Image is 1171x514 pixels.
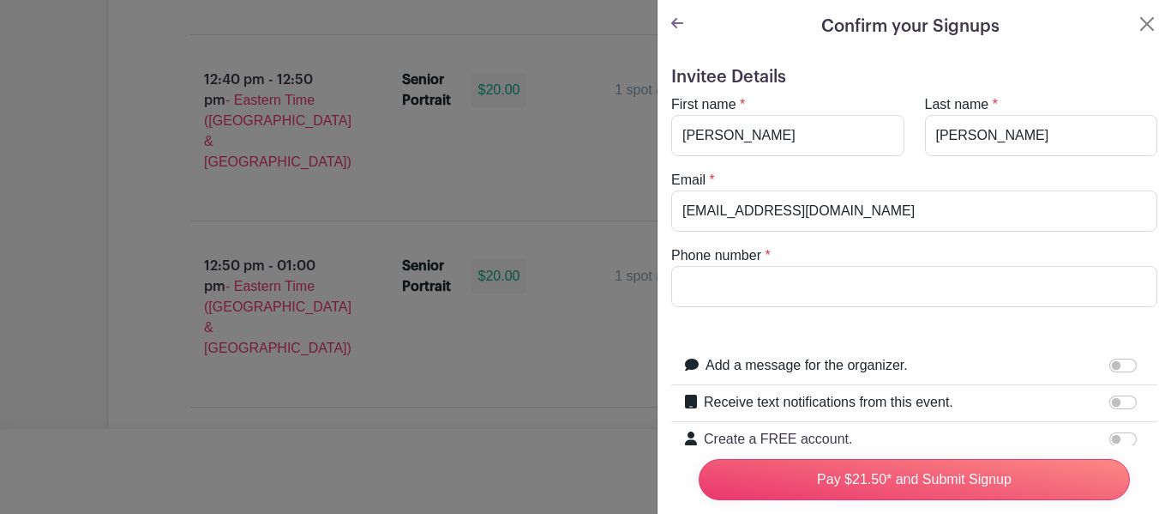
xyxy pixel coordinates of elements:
[671,170,706,190] label: Email
[704,429,1106,450] p: Create a FREE account.
[821,14,1000,39] h5: Confirm your Signups
[699,459,1130,500] input: Pay $21.50* and Submit Signup
[706,355,908,376] label: Add a message for the organizer.
[671,67,1157,88] h5: Invitee Details
[671,94,736,115] label: First name
[925,94,989,115] label: Last name
[704,392,953,413] label: Receive text notifications from this event.
[671,245,761,266] label: Phone number
[1137,14,1157,34] button: Close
